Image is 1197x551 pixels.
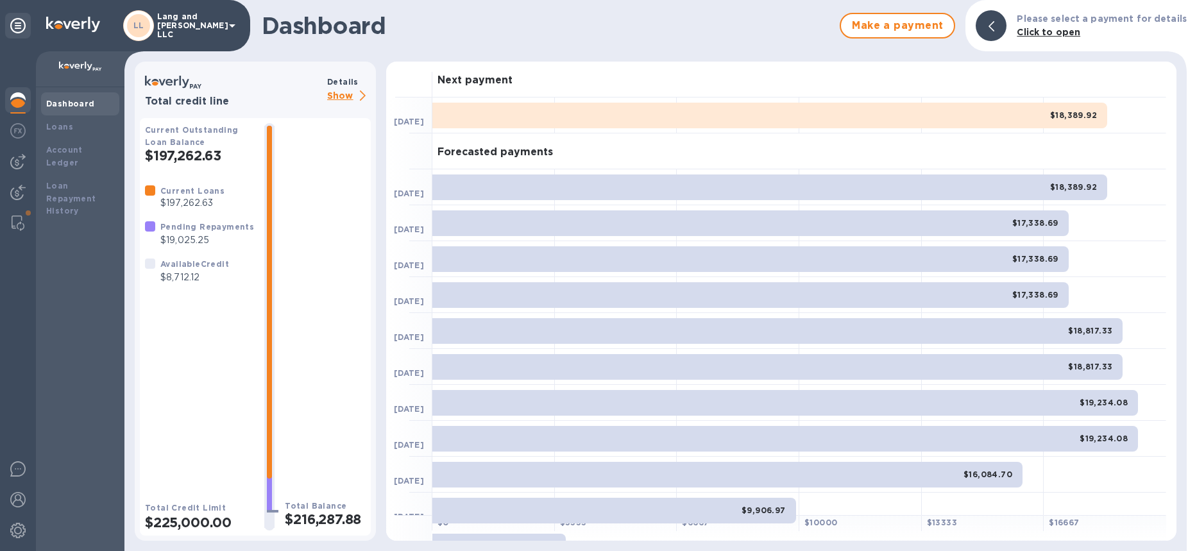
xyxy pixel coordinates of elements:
[46,122,73,131] b: Loans
[160,186,225,196] b: Current Loans
[804,518,837,527] b: $ 10000
[394,404,424,414] b: [DATE]
[840,13,955,38] button: Make a payment
[742,505,786,515] b: $9,906.97
[285,511,366,527] h2: $216,287.88
[1068,362,1112,371] b: $18,817.33
[1017,27,1080,37] b: Click to open
[5,13,31,38] div: Unpin categories
[327,89,371,105] p: Show
[394,440,424,450] b: [DATE]
[160,259,229,269] b: Available Credit
[133,21,144,30] b: LL
[145,514,254,530] h2: $225,000.00
[1080,398,1128,407] b: $19,234.08
[394,332,424,342] b: [DATE]
[851,18,944,33] span: Make a payment
[1049,518,1079,527] b: $ 16667
[1012,290,1058,300] b: $17,338.69
[1050,110,1097,120] b: $18,389.92
[1017,13,1187,24] b: Please select a payment for details
[285,501,346,511] b: Total Balance
[1068,326,1112,335] b: $18,817.33
[160,271,229,284] p: $8,712.12
[160,222,254,232] b: Pending Repayments
[46,145,83,167] b: Account Ledger
[394,225,424,234] b: [DATE]
[437,146,553,158] h3: Forecasted payments
[46,181,96,216] b: Loan Repayment History
[157,12,221,39] p: Lang and [PERSON_NAME] LLC
[327,77,359,87] b: Details
[394,296,424,306] b: [DATE]
[394,368,424,378] b: [DATE]
[964,470,1012,479] b: $16,084.70
[394,117,424,126] b: [DATE]
[262,12,833,39] h1: Dashboard
[145,96,322,108] h3: Total credit line
[145,503,226,513] b: Total Credit Limit
[10,123,26,139] img: Foreign exchange
[160,233,254,247] p: $19,025.25
[437,74,513,87] h3: Next payment
[1080,434,1128,443] b: $19,234.08
[394,189,424,198] b: [DATE]
[145,148,254,164] h2: $197,262.63
[1012,218,1058,228] b: $17,338.69
[1050,182,1097,192] b: $18,389.92
[394,260,424,270] b: [DATE]
[145,125,239,147] b: Current Outstanding Loan Balance
[46,17,100,32] img: Logo
[927,518,957,527] b: $ 13333
[1012,254,1058,264] b: $17,338.69
[160,196,225,210] p: $197,262.63
[46,99,95,108] b: Dashboard
[394,512,424,521] b: [DATE]
[394,476,424,486] b: [DATE]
